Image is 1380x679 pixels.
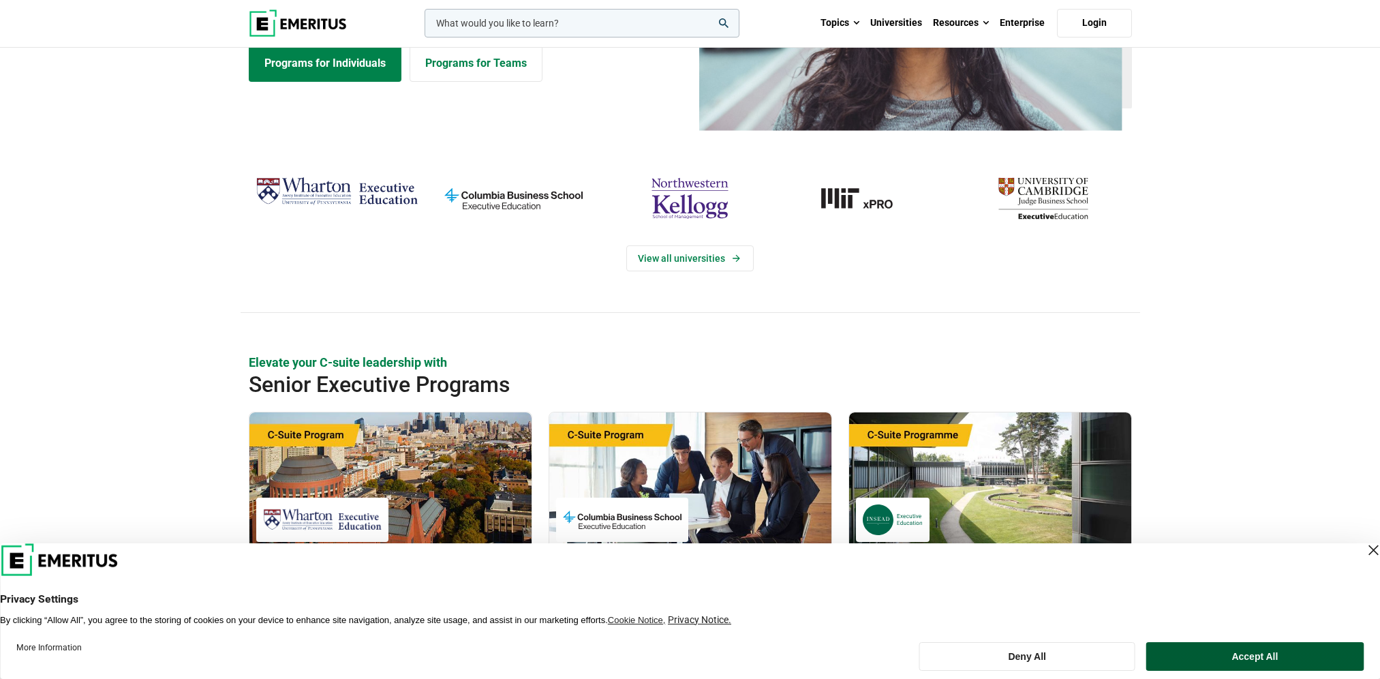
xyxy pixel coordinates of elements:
img: northwestern-kellogg [609,172,771,225]
img: Chief Strategy Officer (CSO) Programme | Online Leadership Course [849,412,1131,549]
a: Explore for Business [410,45,542,82]
a: MIT-xPRO [785,172,948,225]
img: Chief Financial Officer Program | Online Finance Course [549,412,831,549]
h2: Senior Executive Programs [249,371,1043,398]
a: Finance Course by Columbia Business School Executive Education - September 29, 2025 Columbia Busi... [549,412,831,635]
img: INSEAD Executive Education [863,504,923,535]
a: Leadership Course by INSEAD Executive Education - October 14, 2025 INSEAD Executive Education INS... [849,412,1131,635]
p: Elevate your C-suite leadership with [249,354,1132,371]
a: Explore Programs [249,45,401,82]
a: View Universities [626,245,754,271]
a: Leadership Course by Wharton Executive Education - September 24, 2025 Wharton Executive Education... [249,412,532,635]
input: woocommerce-product-search-field-0 [425,9,739,37]
img: Wharton Executive Education [263,504,382,535]
img: MIT xPRO [785,172,948,225]
img: Columbia Business School Executive Education [563,504,681,535]
img: Wharton Executive Education [256,172,418,212]
img: cambridge-judge-business-school [962,172,1124,225]
img: columbia-business-school [432,172,595,225]
a: Login [1057,9,1132,37]
img: Global C-Suite Program | Online Leadership Course [249,412,532,549]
